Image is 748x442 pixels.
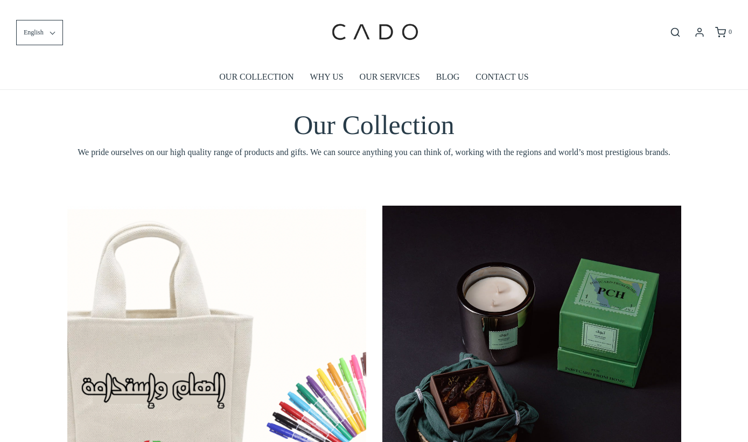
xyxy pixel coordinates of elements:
[666,26,685,38] button: Open search bar
[219,65,293,89] a: OUR COLLECTION
[360,65,420,89] a: OUR SERVICES
[714,27,732,38] a: 0
[310,65,344,89] a: WHY US
[729,28,732,36] span: 0
[476,65,528,89] a: CONTACT US
[436,65,460,89] a: BLOG
[328,8,420,57] img: cadogifting
[24,27,44,38] span: English
[293,110,455,140] span: Our Collection
[67,145,681,159] span: We pride ourselves on our high quality range of products and gifts. We can source anything you ca...
[16,20,63,45] button: English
